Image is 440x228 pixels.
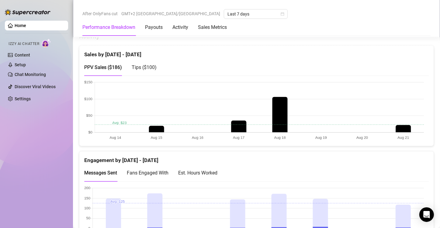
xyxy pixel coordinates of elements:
a: Discover Viral Videos [15,84,56,89]
div: Sales by [DATE] - [DATE] [84,46,429,59]
span: calendar [281,12,284,16]
a: Setup [15,62,26,67]
span: PPV Sales ( $186 ) [84,64,122,70]
span: Last 7 days [227,9,284,19]
a: Home [15,23,26,28]
a: Content [15,53,30,57]
div: Open Intercom Messenger [419,207,434,222]
span: Tips ( $100 ) [132,64,157,70]
a: Chat Monitoring [15,72,46,77]
div: Activity [172,24,188,31]
img: logo-BBDzfeDw.svg [5,9,50,15]
span: Messages Sent [84,170,117,176]
span: After OnlyFans cut [82,9,118,18]
div: Payouts [145,24,163,31]
span: GMT+2 [GEOGRAPHIC_DATA]/[GEOGRAPHIC_DATA] [121,9,220,18]
div: Sales Metrics [198,24,227,31]
div: Performance Breakdown [82,24,135,31]
div: Engagement by [DATE] - [DATE] [84,151,429,164]
span: Fans Engaged With [127,170,168,176]
img: AI Chatter [42,39,51,47]
div: Est. Hours Worked [178,169,217,177]
span: Izzy AI Chatter [9,41,39,47]
a: Settings [15,96,31,101]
